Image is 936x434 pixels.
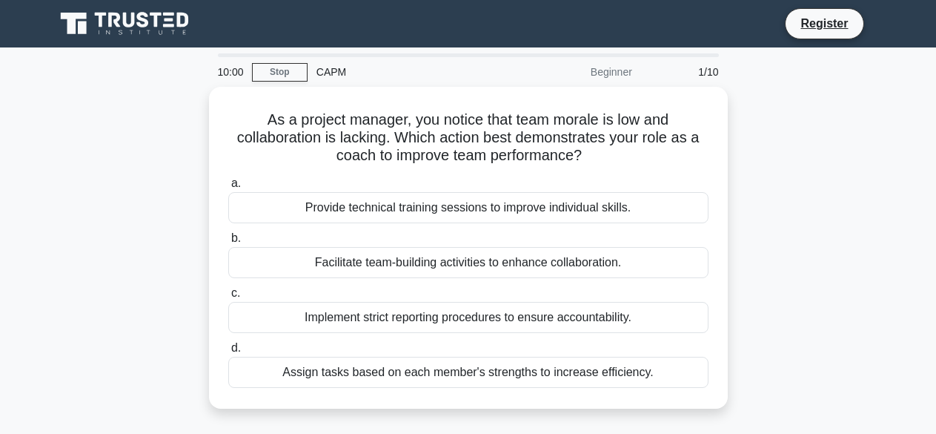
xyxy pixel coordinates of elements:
[308,57,511,87] div: CAPM
[231,286,240,299] span: c.
[228,192,708,223] div: Provide technical training sessions to improve individual skills.
[209,57,252,87] div: 10:00
[231,231,241,244] span: b.
[252,63,308,82] a: Stop
[231,341,241,354] span: d.
[641,57,728,87] div: 1/10
[791,14,857,33] a: Register
[231,177,241,189] span: a.
[227,111,710,165] h5: As a project manager, you notice that team morale is low and collaboration is lacking. Which acti...
[511,57,641,87] div: Beginner
[228,302,708,333] div: Implement strict reporting procedures to ensure accountability.
[228,247,708,278] div: Facilitate team-building activities to enhance collaboration.
[228,357,708,388] div: Assign tasks based on each member's strengths to increase efficiency.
